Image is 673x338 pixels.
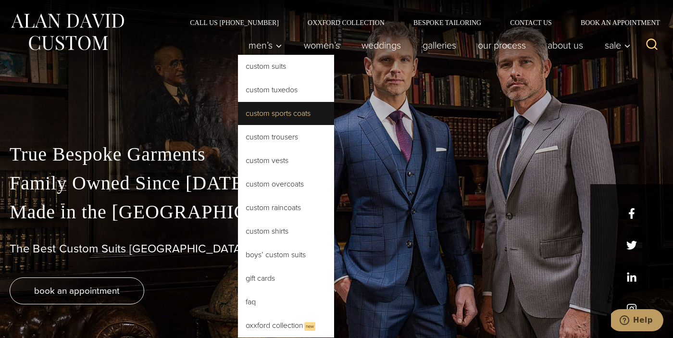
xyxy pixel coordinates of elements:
span: book an appointment [34,284,120,298]
a: Custom Suits [238,55,334,78]
a: Contact Us [496,19,566,26]
a: Custom Trousers [238,125,334,149]
a: Boys’ Custom Suits [238,243,334,266]
a: Custom Shirts [238,220,334,243]
a: Custom Sports Coats [238,102,334,125]
a: Custom Tuxedos [238,78,334,101]
iframe: Opens a widget where you can chat to one of our agents [611,309,663,333]
a: Women’s [293,36,351,55]
a: weddings [351,36,412,55]
a: Custom Overcoats [238,173,334,196]
a: Our Process [467,36,537,55]
a: Gift Cards [238,267,334,290]
a: Custom Vests [238,149,334,172]
a: Bespoke Tailoring [399,19,496,26]
a: Oxxford Collection [293,19,399,26]
button: View Search Form [640,34,663,57]
img: Alan David Custom [10,11,125,53]
a: Call Us [PHONE_NUMBER] [175,19,293,26]
nav: Primary Navigation [238,36,636,55]
span: New [304,322,315,331]
a: Galleries [412,36,467,55]
a: About Us [537,36,594,55]
nav: Secondary Navigation [175,19,663,26]
a: book an appointment [10,277,144,304]
a: FAQ [238,290,334,313]
button: Child menu of Men’s [238,36,293,55]
h1: The Best Custom Suits [GEOGRAPHIC_DATA] Has to Offer [10,242,663,256]
button: Sale sub menu toggle [594,36,636,55]
a: Book an Appointment [566,19,663,26]
a: Custom Raincoats [238,196,334,219]
p: True Bespoke Garments Family Owned Since [DATE] Made in the [GEOGRAPHIC_DATA] [10,140,663,226]
a: Oxxford CollectionNew [238,314,334,338]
